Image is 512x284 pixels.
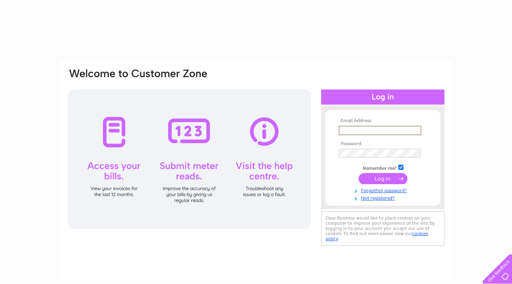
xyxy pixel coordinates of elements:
a: Forgotten password? [339,186,429,194]
td: Remember me? [337,163,429,171]
th: Email Address: [337,118,429,124]
a: Not registered? [339,194,429,201]
input: Submit [359,173,407,184]
th: Password: [337,141,429,147]
a: cookies policy [326,231,428,241]
div: Clear Business would like to place cookies on your computer to improve your experience of the sit... [321,211,444,246]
